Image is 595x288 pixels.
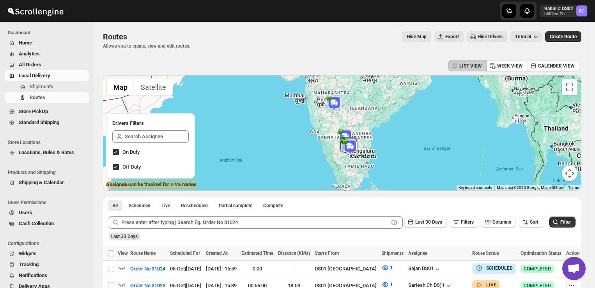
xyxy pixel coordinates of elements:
[566,251,580,256] span: Action
[19,73,50,78] span: Local Delivery
[576,5,587,16] span: Rahul C DS02
[5,92,89,103] button: Routes
[19,119,59,125] span: Standard Shipping
[544,5,573,12] p: Rahul C DS02
[5,147,89,158] button: Locations, Rules & Rates
[130,251,156,256] span: Route Name
[408,265,441,273] button: Sajan DS01
[206,251,228,256] span: Created At
[467,31,507,42] button: Hide Drivers
[19,108,48,114] span: Store PickUp
[125,130,189,143] input: Search Assignee
[448,60,487,71] button: LIST VIEW
[521,251,561,256] span: Optimization Status
[5,218,89,229] button: Cash Collection
[459,185,492,190] button: Keyboard shortcuts
[461,219,474,225] span: Filters
[5,81,89,92] button: Shipments
[5,259,89,270] button: Tracking
[219,203,252,209] span: Partial complete
[5,270,89,281] button: Notifications
[315,265,377,273] div: DS01 [GEOGRAPHIC_DATA]
[19,272,47,278] span: Notifications
[562,165,577,181] button: Map camera controls
[241,265,273,273] div: 0:00
[241,251,273,256] span: Estimated Time
[544,12,573,16] p: b607ea-2b
[390,281,393,287] span: 1
[107,79,134,95] button: Show street map
[134,79,173,95] button: Show satellite imagery
[278,251,310,256] span: Distance (KMs)
[497,63,523,69] span: WEEK VIEW
[19,251,37,256] span: Widgets
[121,216,389,229] input: Press enter after typing | Search Eg. Order No 31024
[5,177,89,188] button: Shipping & Calendar
[8,240,90,247] span: Configurations
[549,217,576,228] button: Filter
[278,265,310,273] div: -
[19,51,40,57] span: Analytics
[6,1,65,21] img: ScrollEngine
[472,251,499,256] span: Route Status
[19,40,32,46] span: Home
[450,217,478,228] button: Filters
[407,34,427,40] span: Hide Map
[478,34,503,40] span: Hide Drivers
[5,248,89,259] button: Widgets
[181,203,208,209] span: Rescheduled
[170,251,200,256] span: Scheduled For
[579,9,584,14] text: RC
[30,84,53,89] span: Shipments
[30,94,45,100] span: Routes
[390,265,393,270] span: 1
[562,257,586,280] div: Open chat
[560,219,571,225] span: Filter
[106,181,197,188] label: Assignee can be tracked for LIVE routes
[5,37,89,48] button: Home
[111,234,138,239] span: Last 30 Days
[415,219,442,225] span: Last 30 Days
[130,265,165,273] span: Order No 31024
[206,265,237,273] div: [DATE] | 15:59
[459,63,482,69] span: LIST VIEW
[550,34,577,40] span: Create Route
[263,203,283,209] span: Complete
[8,199,90,206] span: Users Permissions
[562,79,577,95] button: Toggle fullscreen view
[540,5,588,17] button: User menu
[402,31,431,42] button: Map action label
[8,169,90,176] span: Products and Shipping
[129,203,151,209] span: Scheduled
[118,251,128,256] span: View
[519,217,543,228] button: Sort
[19,261,39,267] span: Tracking
[434,31,464,42] button: Export
[497,185,563,190] span: Map data ©2025 Google, Mapa GISrael
[122,164,141,170] span: Off Duty
[530,219,538,225] span: Sort
[482,217,516,228] button: Columns
[19,180,64,185] span: Shipping & Calendar
[408,251,427,256] span: Assignee
[315,251,339,256] span: Starts From
[538,63,575,69] span: CALENDER VIEW
[105,180,131,190] a: Open this area in Google Maps (opens a new window)
[492,219,511,225] span: Columns
[105,180,131,190] img: Google
[103,43,190,49] p: Allows you to create, view and edit routes.
[486,60,528,71] button: WEEK VIEW
[19,220,54,226] span: Cash Collection
[112,203,118,209] span: All
[122,149,140,155] span: On Duty
[8,30,90,36] span: Dashboard
[404,217,447,228] button: Last 30 Days
[545,31,581,42] button: Create Route
[19,62,41,68] span: All Orders
[112,119,189,127] h2: Drivers Filters
[8,139,90,146] span: Store Locations
[381,251,404,256] span: Shipments
[524,266,551,272] span: COMPLETED
[161,203,170,209] span: Live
